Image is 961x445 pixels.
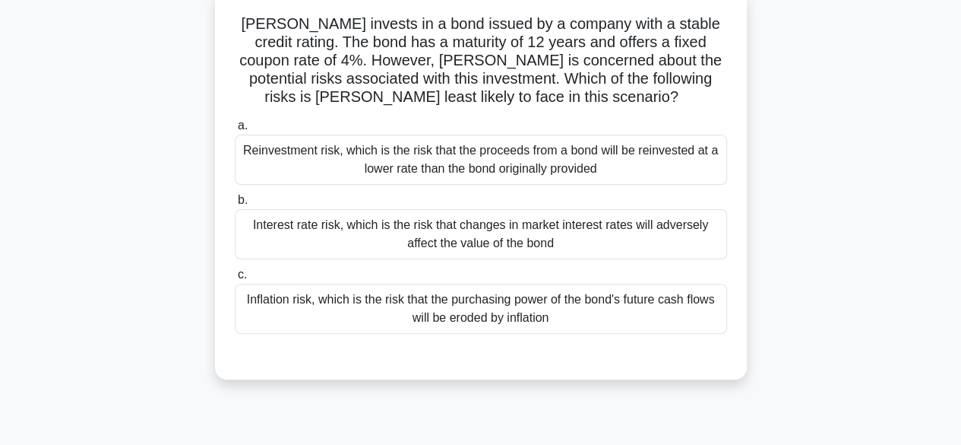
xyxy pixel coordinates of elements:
[238,119,248,132] span: a.
[235,209,727,259] div: Interest rate risk, which is the risk that changes in market interest rates will adversely affect...
[235,135,727,185] div: Reinvestment risk, which is the risk that the proceeds from a bond will be reinvested at a lower ...
[238,193,248,206] span: b.
[235,284,727,334] div: Inflation risk, which is the risk that the purchasing power of the bond's future cash flows will ...
[233,14,729,107] h5: [PERSON_NAME] invests in a bond issued by a company with a stable credit rating. The bond has a m...
[238,268,247,281] span: c.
